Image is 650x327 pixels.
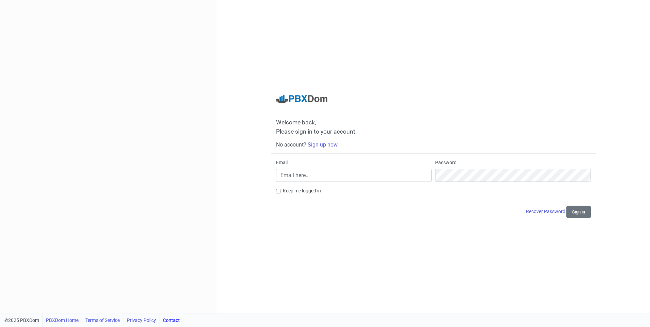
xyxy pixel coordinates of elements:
label: Keep me logged in [283,187,321,194]
label: Password [435,159,457,166]
a: Sign up now [308,141,338,148]
span: Welcome back, [276,119,591,126]
input: Email here... [276,169,432,182]
label: Email [276,159,288,166]
a: PBXDom Home [46,313,79,327]
a: Contact [163,313,180,327]
a: Privacy Policy [127,313,156,327]
h6: No account? [276,141,591,148]
span: Please sign in to your account. [276,128,357,135]
div: ©2025 PBXDom [4,313,180,327]
a: Recover Password [526,209,566,214]
button: Sign in [566,206,591,218]
a: Terms of Service [85,313,120,327]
